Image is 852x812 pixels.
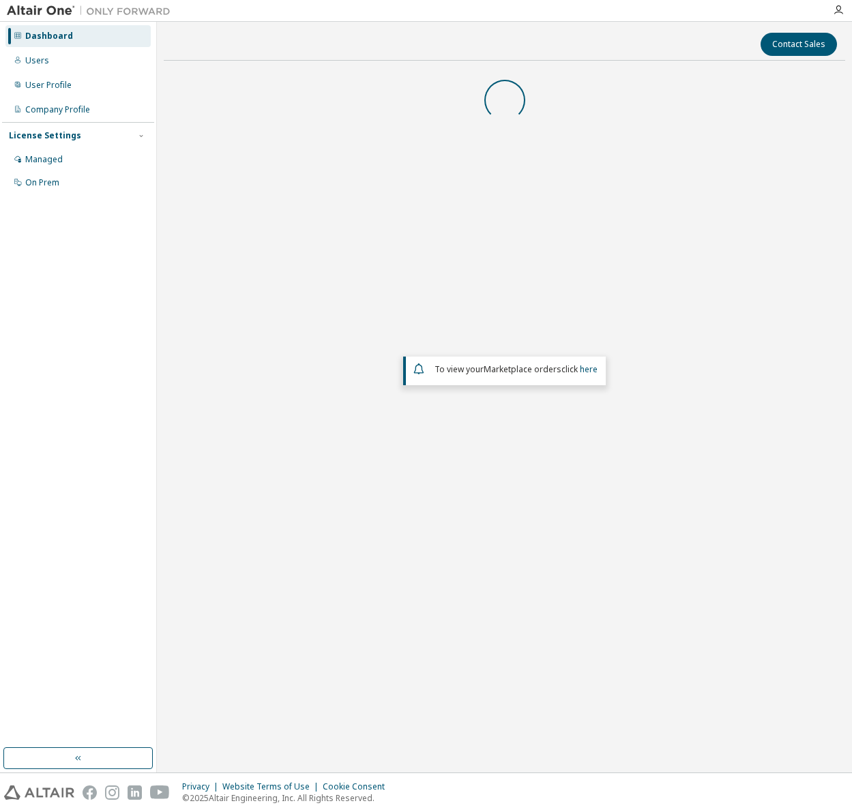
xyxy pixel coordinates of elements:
[435,363,598,375] span: To view your click
[9,130,81,141] div: License Settings
[25,31,73,42] div: Dashboard
[4,785,74,800] img: altair_logo.svg
[182,781,222,792] div: Privacy
[484,363,561,375] em: Marketplace orders
[182,792,393,804] p: © 2025 Altair Engineering, Inc. All Rights Reserved.
[128,785,142,800] img: linkedin.svg
[323,781,393,792] div: Cookie Consent
[25,177,59,188] div: On Prem
[222,781,323,792] div: Website Terms of Use
[25,104,90,115] div: Company Profile
[25,55,49,66] div: Users
[25,80,72,91] div: User Profile
[580,363,598,375] a: here
[105,785,119,800] img: instagram.svg
[761,33,837,56] button: Contact Sales
[150,785,170,800] img: youtube.svg
[7,4,177,18] img: Altair One
[25,154,63,165] div: Managed
[83,785,97,800] img: facebook.svg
